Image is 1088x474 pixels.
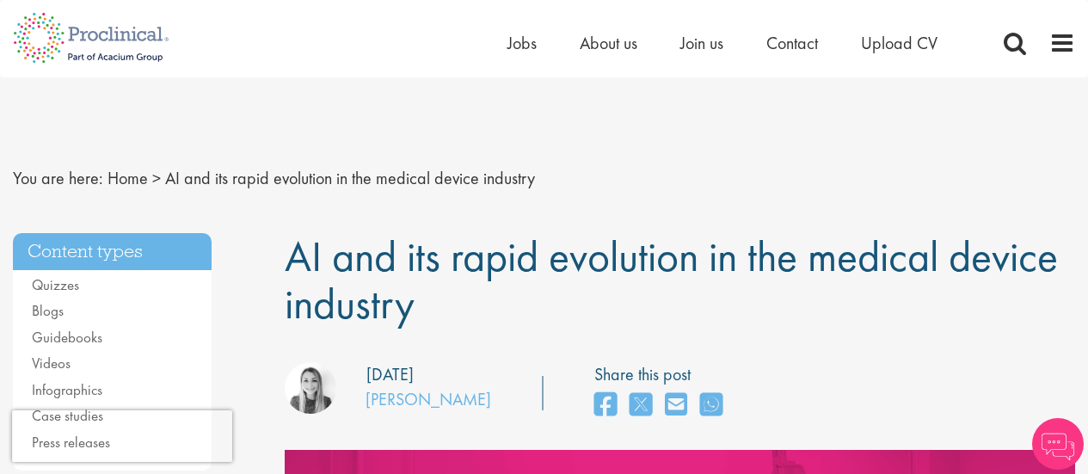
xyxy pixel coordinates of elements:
[507,32,537,54] a: Jobs
[108,167,148,189] a: breadcrumb link
[32,301,64,320] a: Blogs
[13,167,103,189] span: You are here:
[32,380,102,399] a: Infographics
[766,32,818,54] a: Contact
[32,354,71,372] a: Videos
[32,328,102,347] a: Guidebooks
[594,387,617,424] a: share on facebook
[165,167,535,189] span: AI and its rapid evolution in the medical device industry
[630,387,652,424] a: share on twitter
[1032,418,1084,470] img: Chatbot
[861,32,937,54] a: Upload CV
[680,32,723,54] a: Join us
[700,387,722,424] a: share on whats app
[13,233,212,270] h3: Content types
[366,362,414,387] div: [DATE]
[366,388,491,410] a: [PERSON_NAME]
[12,410,232,462] iframe: reCAPTCHA
[32,406,103,425] a: Case studies
[285,362,336,414] img: Hannah Burke
[594,362,731,387] label: Share this post
[32,275,79,294] a: Quizzes
[152,167,161,189] span: >
[285,229,1058,331] span: AI and its rapid evolution in the medical device industry
[665,387,687,424] a: share on email
[580,32,637,54] a: About us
